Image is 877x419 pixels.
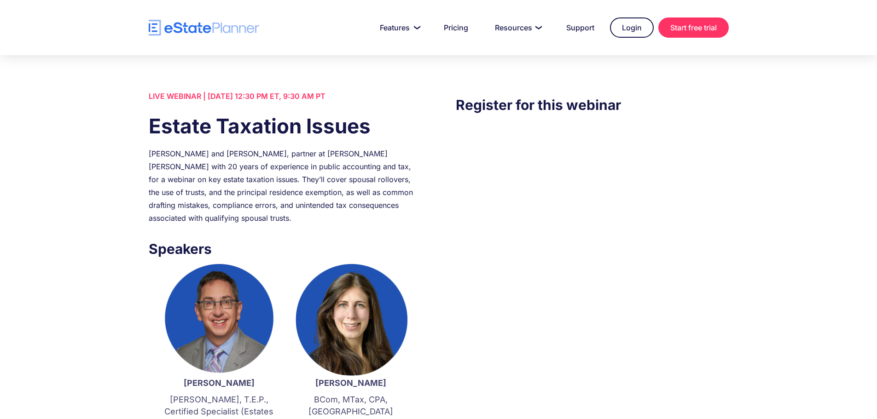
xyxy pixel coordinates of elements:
[149,90,421,103] div: LIVE WEBINAR | [DATE] 12:30 PM ET, 9:30 AM PT
[149,20,259,36] a: home
[456,94,728,115] h3: Register for this webinar
[294,394,407,418] p: BCom, MTax, CPA, [GEOGRAPHIC_DATA]
[555,18,605,37] a: Support
[658,17,729,38] a: Start free trial
[149,147,421,224] div: [PERSON_NAME] and [PERSON_NAME], partner at [PERSON_NAME] [PERSON_NAME] with 20 years of experien...
[149,238,421,259] h3: Speakers
[315,378,386,388] strong: [PERSON_NAME]
[369,18,428,37] a: Features
[149,112,421,140] h1: Estate Taxation Issues
[456,134,728,290] iframe: Form 0
[484,18,551,37] a: Resources
[184,378,255,388] strong: [PERSON_NAME]
[610,17,654,38] a: Login
[433,18,479,37] a: Pricing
